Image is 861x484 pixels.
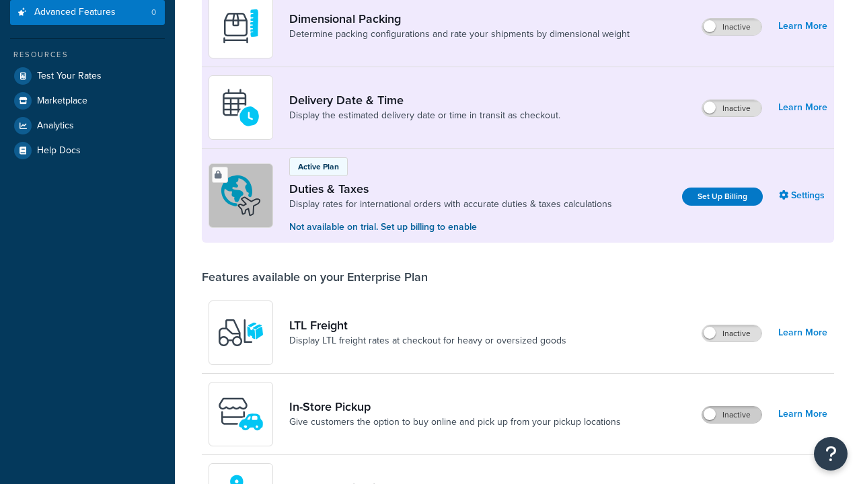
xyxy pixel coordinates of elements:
[289,109,560,122] a: Display the estimated delivery date or time in transit as checkout.
[778,98,827,117] a: Learn More
[289,415,621,429] a: Give customers the option to buy online and pick up from your pickup locations
[289,93,560,108] a: Delivery Date & Time
[217,391,264,438] img: wfgcfpwTIucLEAAAAASUVORK5CYII=
[34,7,116,18] span: Advanced Features
[289,11,630,26] a: Dimensional Packing
[37,120,74,132] span: Analytics
[37,145,81,157] span: Help Docs
[10,114,165,138] a: Analytics
[151,7,156,18] span: 0
[10,89,165,113] a: Marketplace
[217,84,264,131] img: gfkeb5ejjkALwAAAABJRU5ErkJggg==
[10,49,165,61] div: Resources
[10,64,165,88] a: Test Your Rates
[217,3,264,50] img: DTVBYsAAAAAASUVORK5CYII=
[702,19,761,35] label: Inactive
[289,220,612,235] p: Not available on trial. Set up billing to enable
[702,325,761,341] label: Inactive
[778,17,827,36] a: Learn More
[702,407,761,423] label: Inactive
[289,399,621,414] a: In-Store Pickup
[778,405,827,424] a: Learn More
[779,186,827,205] a: Settings
[682,188,763,206] a: Set Up Billing
[298,161,339,173] p: Active Plan
[289,28,630,41] a: Determine packing configurations and rate your shipments by dimensional weight
[37,71,102,82] span: Test Your Rates
[702,100,761,116] label: Inactive
[289,334,566,348] a: Display LTL freight rates at checkout for heavy or oversized goods
[289,198,612,211] a: Display rates for international orders with accurate duties & taxes calculations
[289,182,612,196] a: Duties & Taxes
[202,270,428,284] div: Features available on your Enterprise Plan
[814,437,848,471] button: Open Resource Center
[289,318,566,333] a: LTL Freight
[10,138,165,163] a: Help Docs
[217,309,264,356] img: y79ZsPf0fXUFUhFXDzUgf+ktZg5F2+ohG75+v3d2s1D9TjoU8PiyCIluIjV41seZevKCRuEjTPPOKHJsQcmKCXGdfprl3L4q7...
[37,95,87,107] span: Marketplace
[778,323,827,342] a: Learn More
